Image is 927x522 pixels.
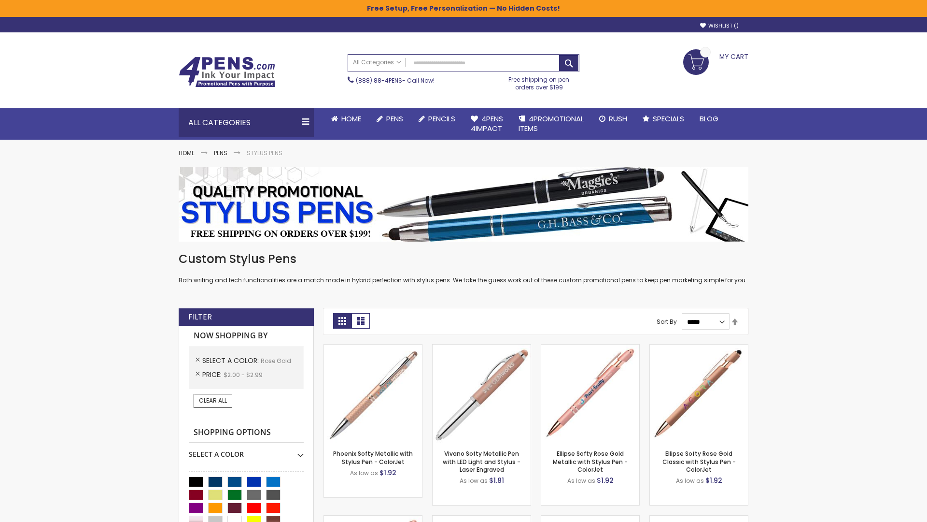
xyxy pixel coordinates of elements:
[650,344,748,352] a: Ellipse Softy Rose Gold Classic with Stylus Pen - ColorJet-Rose Gold
[348,55,406,71] a: All Categories
[428,114,455,124] span: Pencils
[597,476,614,485] span: $1.92
[333,449,413,465] a: Phoenix Softy Metallic with Stylus Pen - ColorJet
[199,396,227,405] span: Clear All
[356,76,402,85] a: (888) 88-4PENS
[443,449,520,473] a: Vivano Softy Metallic Pen with LED Light and Stylus - Laser Engraved
[194,394,232,407] a: Clear All
[179,251,748,285] div: Both writing and tech functionalities are a match made in hybrid perfection with stylus pens. We ...
[463,108,511,140] a: 4Pens4impact
[179,149,195,157] a: Home
[179,251,748,267] h1: Custom Stylus Pens
[179,57,275,87] img: 4Pens Custom Pens and Promotional Products
[460,477,488,485] span: As low as
[202,370,224,379] span: Price
[662,449,736,473] a: Ellipse Softy Rose Gold Classic with Stylus Pen - ColorJet
[650,345,748,443] img: Ellipse Softy Rose Gold Classic with Stylus Pen - ColorJet-Rose Gold
[653,114,684,124] span: Specials
[386,114,403,124] span: Pens
[471,114,503,133] span: 4Pens 4impact
[189,326,304,346] strong: Now Shopping by
[261,357,291,365] span: Rose Gold
[350,469,378,477] span: As low as
[692,108,726,130] a: Blog
[214,149,227,157] a: Pens
[179,167,748,242] img: Stylus Pens
[657,318,677,326] label: Sort By
[353,58,401,66] span: All Categories
[433,344,531,352] a: Vivano Softy Metallic Pen with LED Light and Stylus - Laser Engraved-Rose Gold
[567,477,595,485] span: As low as
[341,114,361,124] span: Home
[411,108,463,130] a: Pencils
[188,312,212,322] strong: Filter
[247,149,282,157] strong: Stylus Pens
[609,114,627,124] span: Rush
[511,108,591,140] a: 4PROMOTIONALITEMS
[705,476,722,485] span: $1.92
[202,356,261,365] span: Select A Color
[700,22,739,29] a: Wishlist
[541,345,639,443] img: Ellipse Softy Rose Gold Metallic with Stylus Pen - ColorJet-Rose Gold
[324,344,422,352] a: Phoenix Softy Metallic with Stylus Pen - ColorJet-Rose gold
[553,449,628,473] a: Ellipse Softy Rose Gold Metallic with Stylus Pen - ColorJet
[700,114,718,124] span: Blog
[369,108,411,130] a: Pens
[489,476,504,485] span: $1.81
[379,468,396,478] span: $1.92
[499,72,580,91] div: Free shipping on pen orders over $199
[189,422,304,443] strong: Shopping Options
[224,371,263,379] span: $2.00 - $2.99
[356,76,435,85] span: - Call Now!
[324,345,422,443] img: Phoenix Softy Metallic with Stylus Pen - ColorJet-Rose gold
[189,443,304,459] div: Select A Color
[635,108,692,130] a: Specials
[323,108,369,130] a: Home
[591,108,635,130] a: Rush
[333,313,351,329] strong: Grid
[179,108,314,137] div: All Categories
[519,114,584,133] span: 4PROMOTIONAL ITEMS
[541,344,639,352] a: Ellipse Softy Rose Gold Metallic with Stylus Pen - ColorJet-Rose Gold
[433,345,531,443] img: Vivano Softy Metallic Pen with LED Light and Stylus - Laser Engraved-Rose Gold
[676,477,704,485] span: As low as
